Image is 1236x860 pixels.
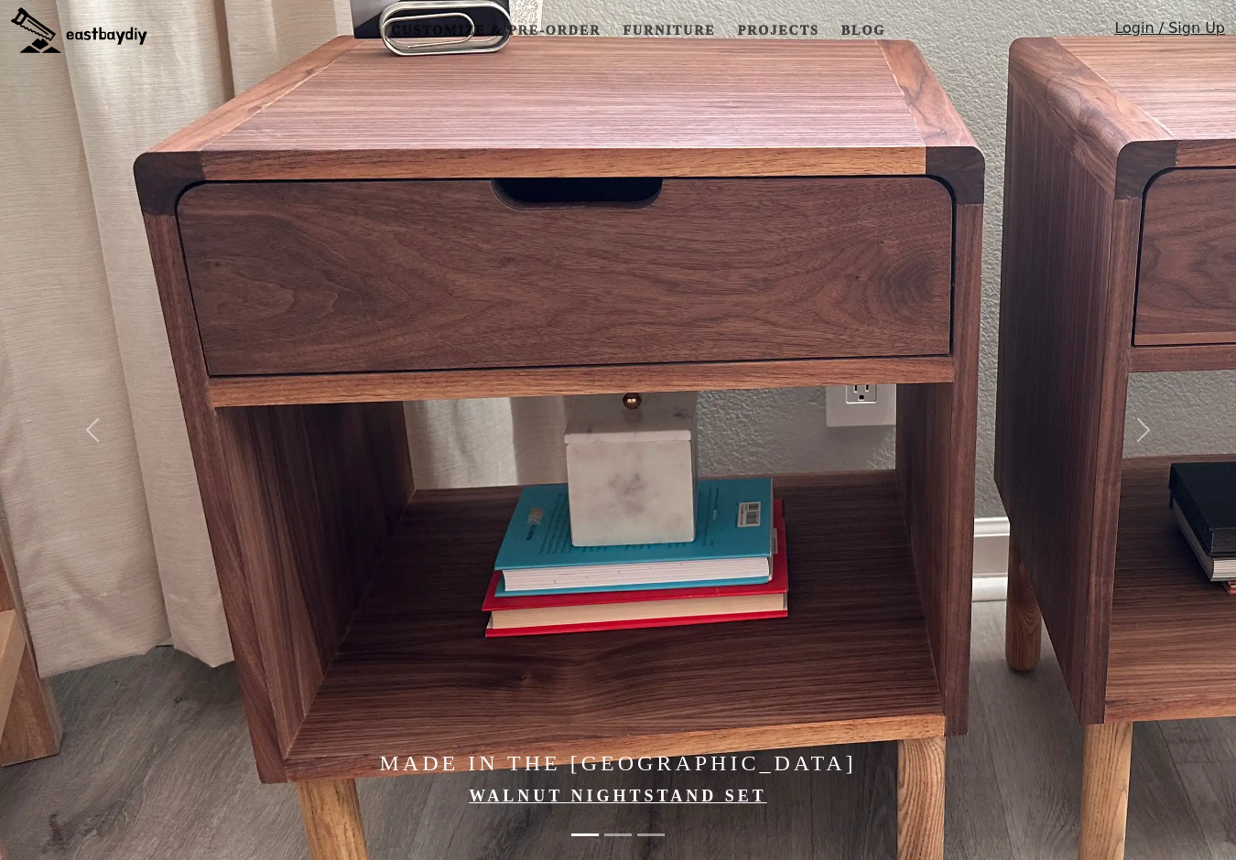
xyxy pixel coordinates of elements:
[637,824,665,845] button: Made in the Bay Area
[834,14,893,48] a: Blog
[11,7,147,53] img: eastbaydiy
[571,824,599,845] button: Made in the Bay Area
[186,750,1051,777] h4: Made in the [GEOGRAPHIC_DATA]
[384,14,608,48] a: Customize & Pre-order
[615,14,722,48] a: Furniture
[604,824,632,845] button: Made in the Bay Area
[1114,17,1225,48] a: Login / Sign Up
[469,787,766,805] a: Walnut Nightstand Set
[731,14,827,48] a: Projects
